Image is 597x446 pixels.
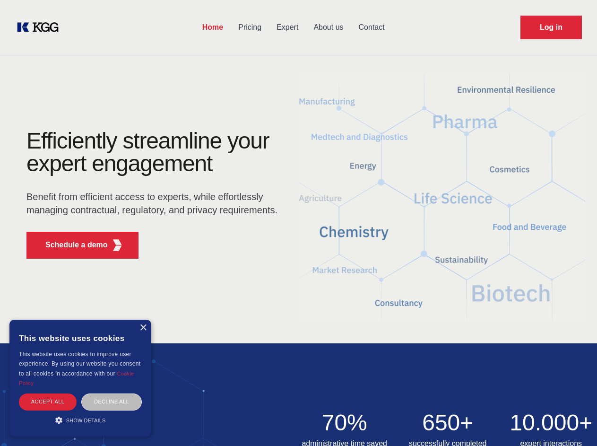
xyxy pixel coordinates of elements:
a: Request Demo [520,16,582,39]
img: KGG Fifth Element RED [299,61,586,334]
p: Benefit from efficient access to experts, while effortlessly managing contractual, regulatory, an... [26,190,284,217]
h2: 70% [299,411,391,434]
a: Cookie Policy [19,371,134,386]
div: Accept all [19,394,77,410]
img: KGG Fifth Element RED [112,239,123,251]
h1: Efficiently streamline your expert engagement [26,130,284,175]
a: Pricing [231,15,269,40]
div: This website uses cookies [19,327,142,350]
h2: 650+ [402,411,494,434]
a: Home [195,15,231,40]
button: Schedule a demoKGG Fifth Element RED [26,232,138,259]
span: Show details [66,418,106,423]
span: This website uses cookies to improve user experience. By using our website you consent to all coo... [19,351,140,377]
a: Expert [269,15,306,40]
div: Show details [19,415,142,425]
div: Decline all [81,394,142,410]
a: Contact [351,15,392,40]
a: KOL Knowledge Platform: Talk to Key External Experts (KEE) [15,20,66,35]
div: Close [139,324,147,332]
p: Schedule a demo [45,239,108,251]
a: About us [306,15,351,40]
